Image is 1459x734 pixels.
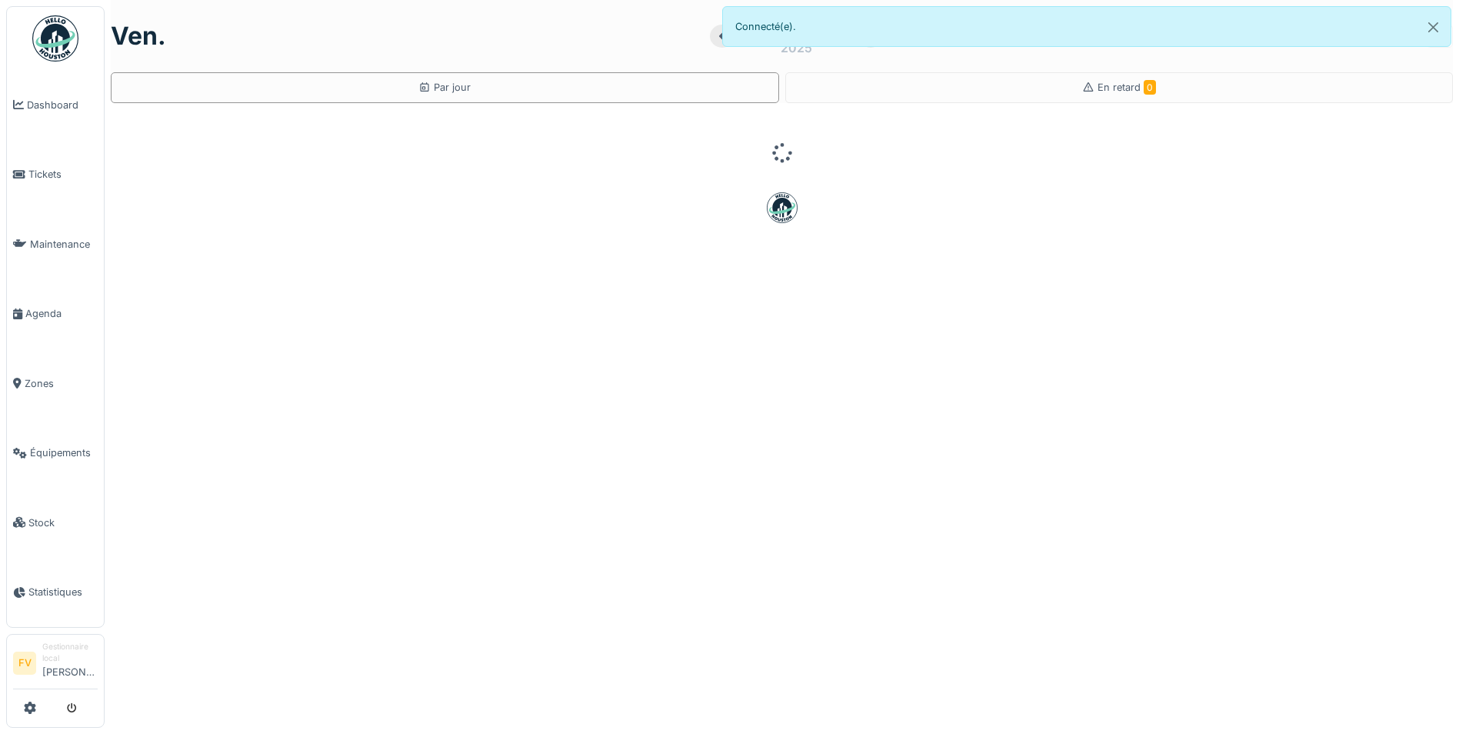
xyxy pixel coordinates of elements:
h1: ven. [111,22,166,51]
span: Statistiques [28,585,98,599]
span: Agenda [25,306,98,321]
span: Maintenance [30,237,98,252]
span: Stock [28,515,98,530]
a: Dashboard [7,70,104,140]
span: Équipements [30,445,98,460]
a: Statistiques [7,558,104,628]
a: Stock [7,488,104,558]
span: Zones [25,376,98,391]
div: Par jour [418,80,471,95]
a: Zones [7,349,104,419]
span: 0 [1144,80,1156,95]
img: Badge_color-CXgf-gQk.svg [32,15,78,62]
li: [PERSON_NAME] [42,641,98,686]
span: Dashboard [27,98,98,112]
a: Maintenance [7,209,104,279]
div: Connecté(e). [722,6,1452,47]
button: Close [1416,7,1451,48]
a: FV Gestionnaire local[PERSON_NAME] [13,641,98,689]
span: En retard [1098,82,1156,93]
div: 2025 [781,38,812,57]
div: Gestionnaire local [42,641,98,665]
a: Tickets [7,140,104,210]
a: Équipements [7,419,104,489]
img: badge-BVDL4wpA.svg [767,192,798,223]
span: Tickets [28,167,98,182]
li: FV [13,652,36,675]
a: Agenda [7,279,104,349]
